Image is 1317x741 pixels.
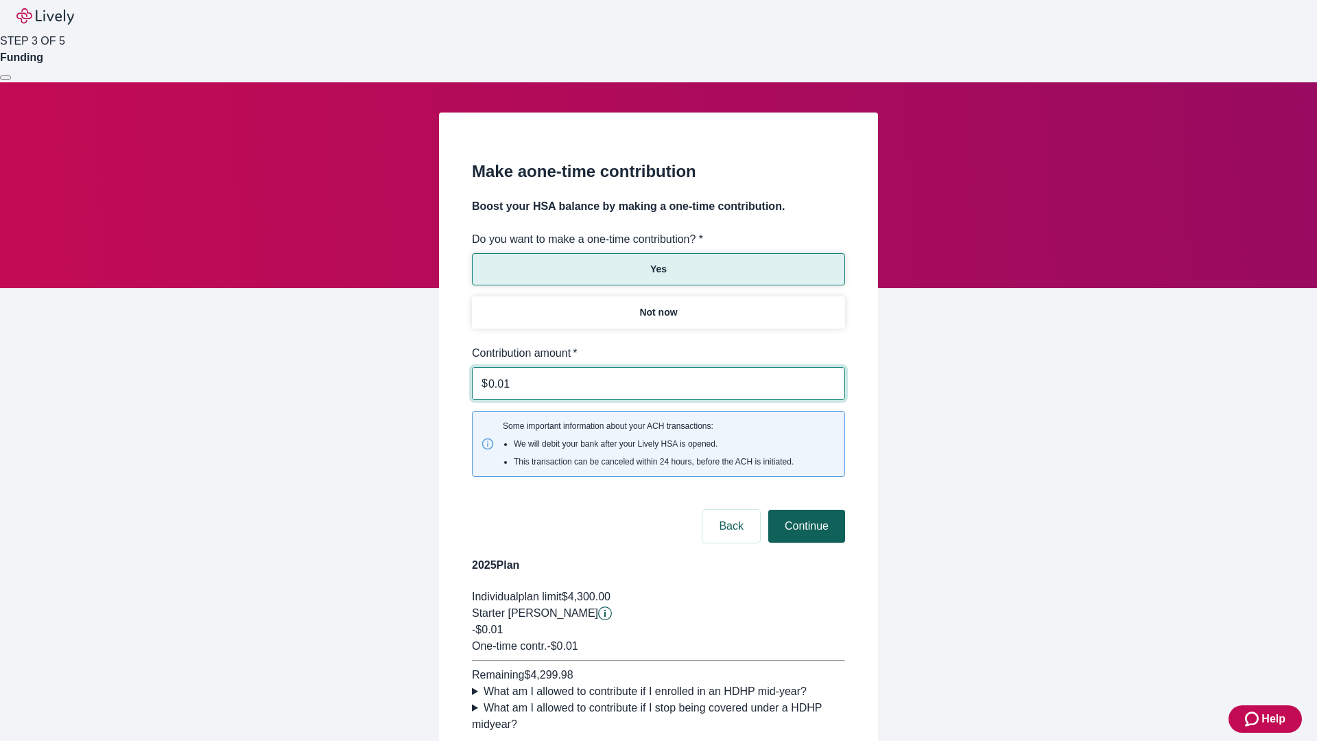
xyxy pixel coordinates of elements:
span: Starter [PERSON_NAME] [472,607,598,619]
span: $4,299.98 [524,669,573,681]
svg: Starter penny details [598,607,612,620]
svg: Zendesk support icon [1245,711,1261,727]
button: Back [702,510,760,543]
button: Lively will contribute $0.01 to establish your account [598,607,612,620]
h4: Boost your HSA balance by making a one-time contribution. [472,198,845,215]
h2: Make a one-time contribution [472,159,845,184]
input: $0.00 [488,370,845,397]
span: Individual plan limit [472,591,562,602]
p: $ [482,375,488,392]
span: Remaining [472,669,524,681]
li: We will debit your bank after your Lively HSA is opened. [514,438,794,450]
span: $4,300.00 [562,591,610,602]
button: Not now [472,296,845,329]
button: Continue [768,510,845,543]
span: Help [1261,711,1285,727]
img: Lively [16,8,74,25]
summary: What am I allowed to contribute if I stop being covered under a HDHP midyear? [472,700,845,733]
span: Some important information about your ACH transactions: [503,420,794,468]
label: Contribution amount [472,345,578,362]
p: Yes [650,262,667,277]
button: Yes [472,253,845,285]
summary: What am I allowed to contribute if I enrolled in an HDHP mid-year? [472,683,845,700]
li: This transaction can be canceled within 24 hours, before the ACH is initiated. [514,456,794,468]
p: Not now [639,305,677,320]
label: Do you want to make a one-time contribution? * [472,231,703,248]
span: One-time contr. [472,640,547,652]
h4: 2025 Plan [472,557,845,574]
button: Zendesk support iconHelp [1229,705,1302,733]
span: -$0.01 [472,624,503,635]
span: - $0.01 [547,640,578,652]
